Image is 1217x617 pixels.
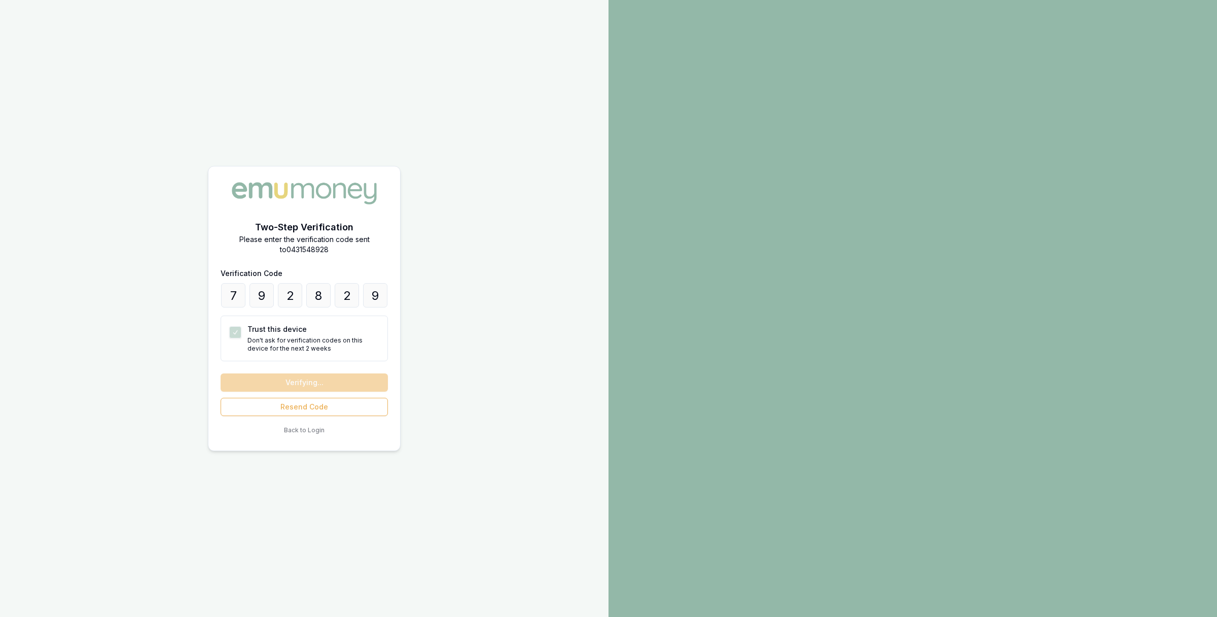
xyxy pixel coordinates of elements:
h2: Two-Step Verification [221,220,388,234]
label: Verification Code [221,269,282,278]
p: Please enter the verification code sent to 0431548928 [221,234,388,255]
label: Trust this device [247,325,307,333]
p: Don't ask for verification codes on this device for the next 2 weeks [247,336,379,353]
button: Resend Code [221,398,388,416]
img: Emu Money [228,179,380,208]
